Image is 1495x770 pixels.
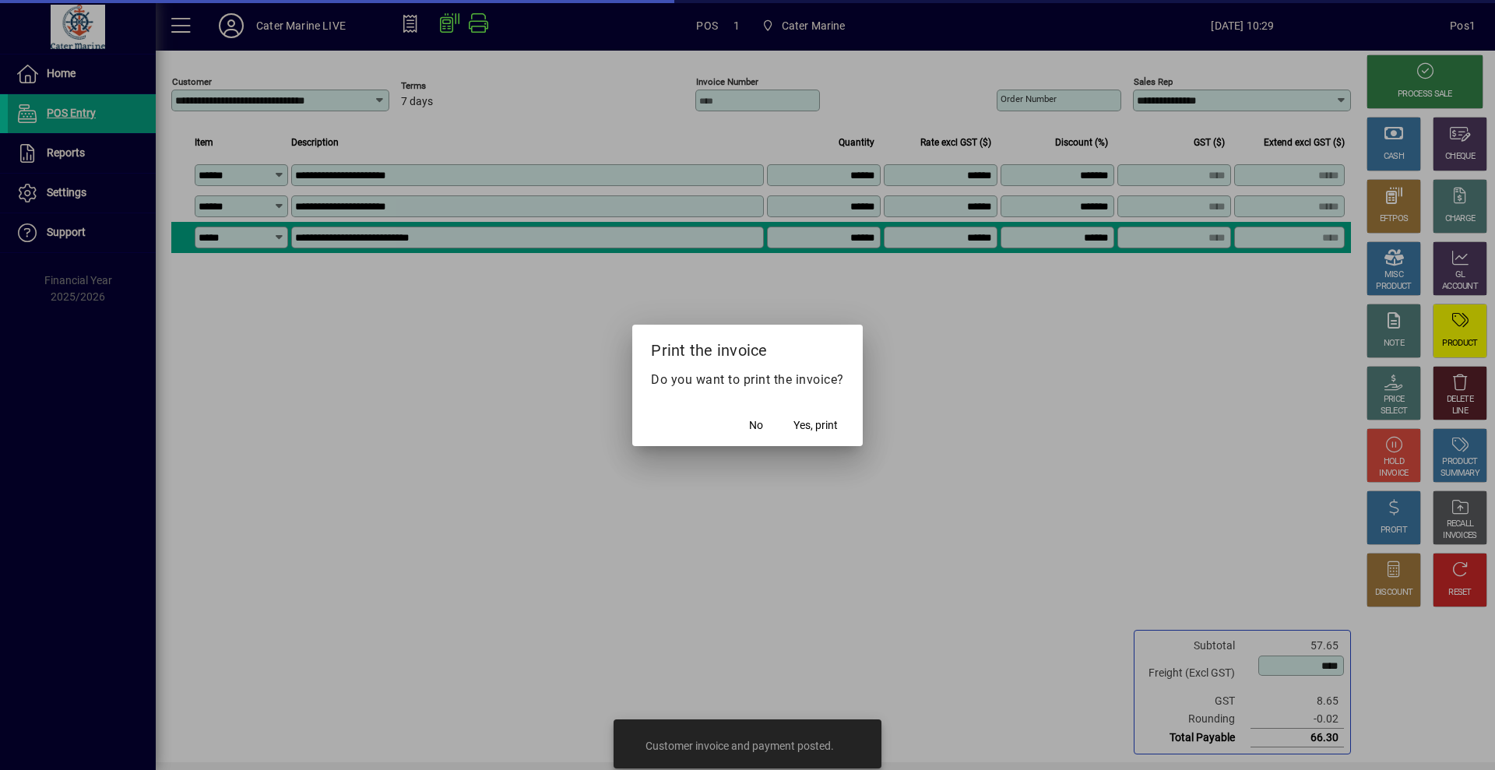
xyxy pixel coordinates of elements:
[731,412,781,440] button: No
[749,417,763,434] span: No
[651,371,844,389] p: Do you want to print the invoice?
[787,412,844,440] button: Yes, print
[632,325,863,370] h2: Print the invoice
[793,417,838,434] span: Yes, print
